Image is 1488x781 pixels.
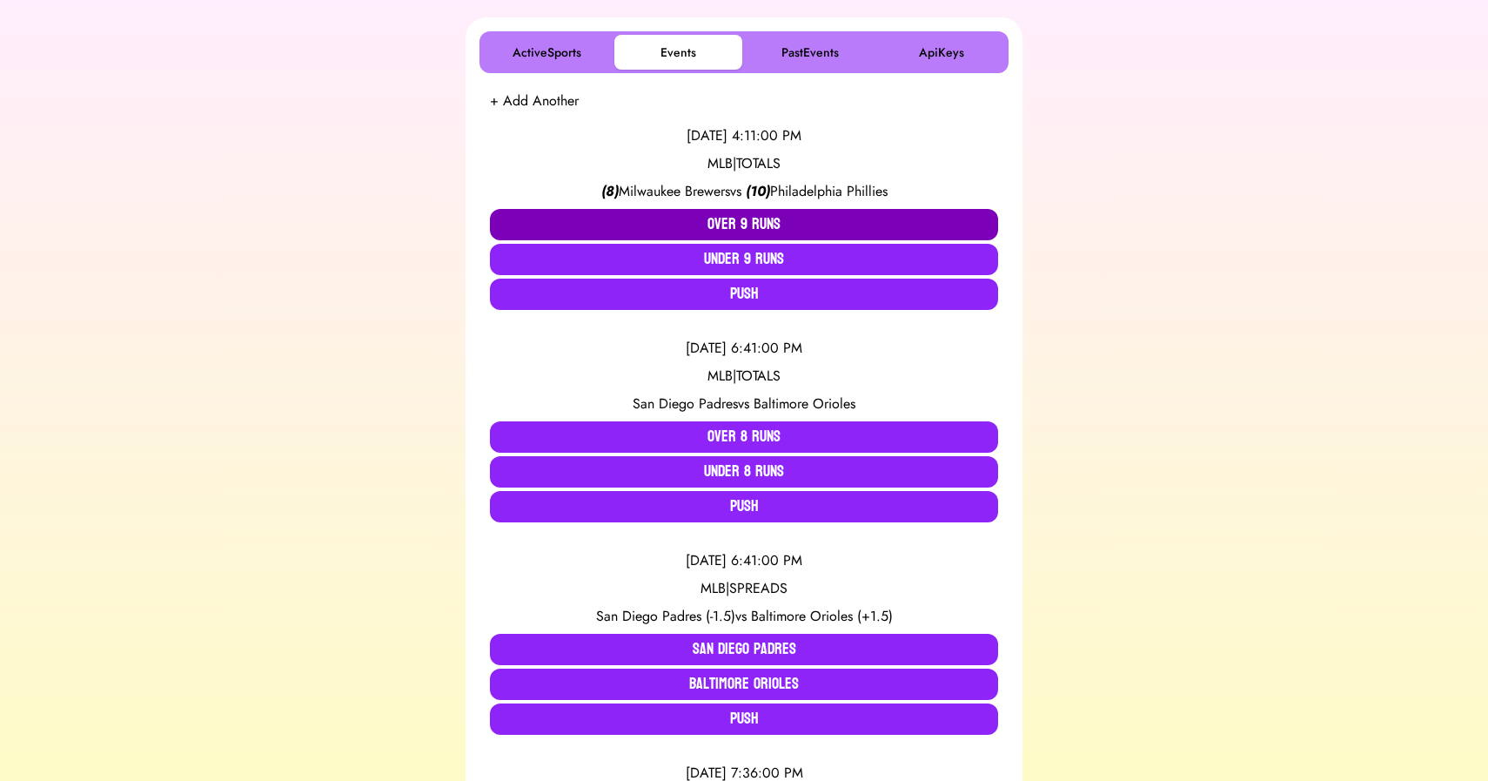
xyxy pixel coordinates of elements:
[490,550,998,571] div: [DATE] 6:41:00 PM
[614,35,742,70] button: Events
[490,279,998,310] button: Push
[483,35,611,70] button: ActiveSports
[751,606,893,626] span: Baltimore Orioles (+1.5)
[596,606,735,626] span: San Diego Padres (-1.5)
[619,181,730,201] span: Milwaukee Brewers
[746,181,770,201] span: ( 10 )
[490,669,998,700] button: Baltimore Orioles
[754,394,855,414] span: Baltimore Orioles
[490,634,998,665] button: San Diego Padres
[490,704,998,735] button: Push
[490,421,998,453] button: Over 8 Runs
[490,91,579,111] button: + Add Another
[490,244,998,275] button: Under 9 Runs
[490,209,998,240] button: Over 9 Runs
[746,35,874,70] button: PastEvents
[490,394,998,414] div: vs
[490,456,998,488] button: Under 8 Runs
[490,491,998,522] button: Push
[490,125,998,146] div: [DATE] 4:11:00 PM
[490,578,998,599] div: MLB | SPREADS
[490,606,998,627] div: vs
[877,35,1005,70] button: ApiKeys
[490,366,998,387] div: MLB | TOTALS
[601,181,619,201] span: ( 8 )
[490,338,998,359] div: [DATE] 6:41:00 PM
[770,181,888,201] span: Philadelphia Phillies
[490,153,998,174] div: MLB | TOTALS
[633,394,738,414] span: San Diego Padres
[490,181,998,202] div: vs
